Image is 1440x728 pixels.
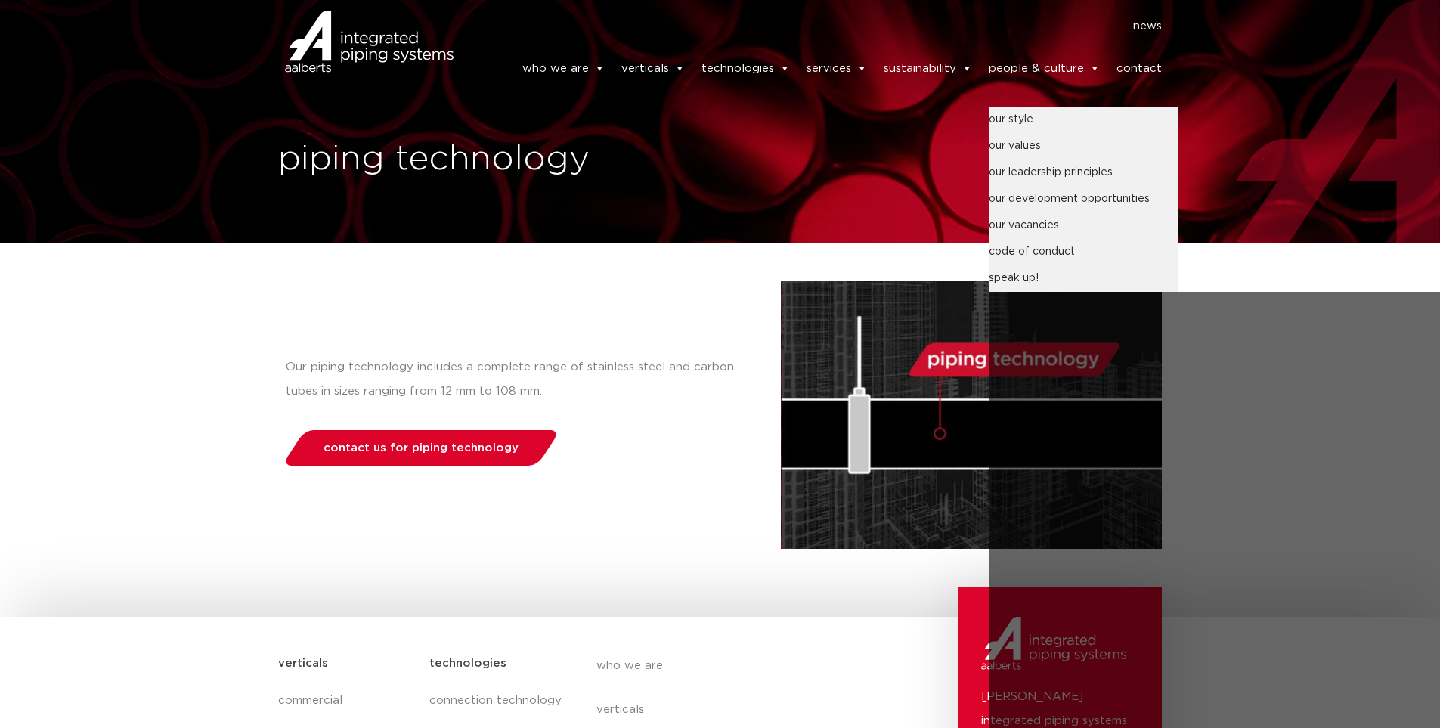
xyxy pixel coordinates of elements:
[989,186,1178,212] a: our development opportunities
[278,135,713,184] h1: piping technology
[281,430,560,466] a: contact us for piping technology
[278,652,328,676] h5: verticals
[884,54,972,84] a: sustainability
[429,679,565,723] a: connection technology
[701,54,790,84] a: technologies
[1133,14,1162,39] a: news
[989,265,1178,292] a: speak up!
[596,644,873,688] a: who we are
[989,239,1178,265] a: code of conduct
[989,133,1178,160] a: our values
[324,442,519,454] span: contact us for piping technology
[1116,54,1162,84] a: contact
[989,54,1100,84] a: people & culture
[286,355,751,404] p: Our piping technology includes a complete range of stainless steel and carbon tubes in sizes rang...
[278,679,415,723] a: commercial
[621,54,685,84] a: verticals
[989,107,1178,133] a: our style
[989,212,1178,239] a: our vacancies
[807,54,867,84] a: services
[429,652,506,676] h5: technologies
[522,54,605,84] a: who we are
[989,160,1178,186] a: our leadership principles
[476,14,1163,39] nav: Menu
